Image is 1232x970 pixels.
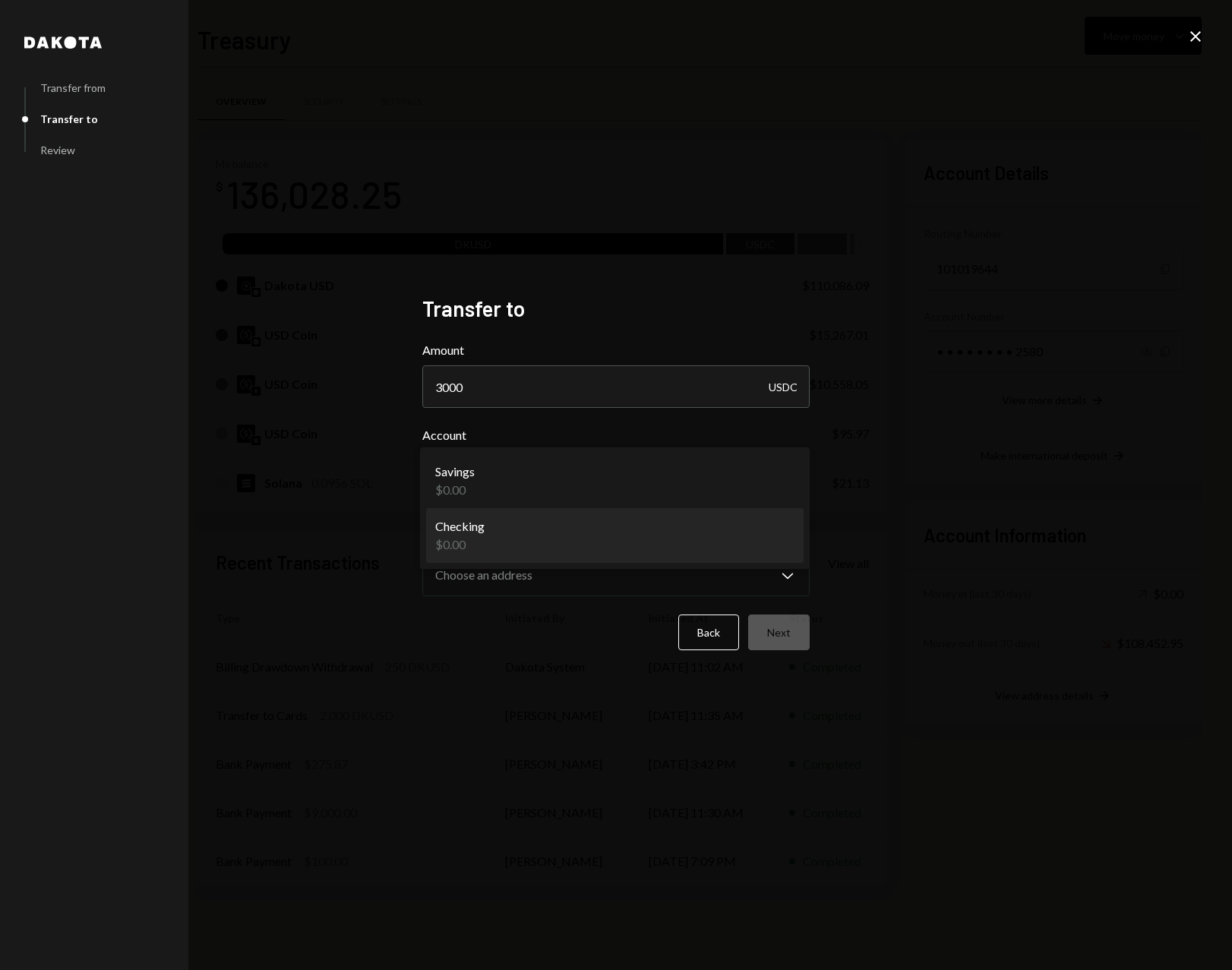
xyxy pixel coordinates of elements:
[769,365,798,408] div: USDC
[435,517,485,536] div: Checking
[435,536,485,554] div: $0.00
[435,481,475,499] div: $0.00
[422,294,810,324] h2: Transfer to
[40,144,75,156] div: Review
[422,426,810,444] label: Account
[40,81,106,94] div: Transfer from
[422,554,810,596] button: To Address
[678,615,739,650] button: Back
[435,463,475,481] div: Savings
[40,112,98,125] div: Transfer to
[422,341,810,359] label: Amount
[422,365,810,408] input: Enter amount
